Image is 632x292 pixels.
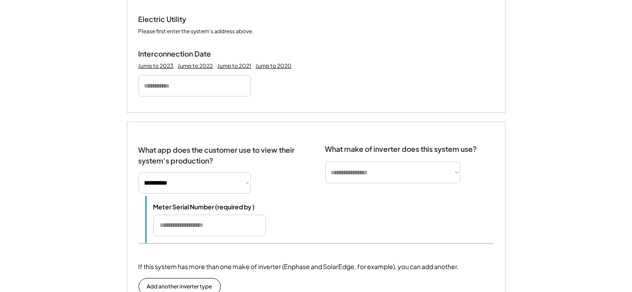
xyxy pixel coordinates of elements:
div: Interconnection Date [139,49,229,59]
div: What make of inverter does this system use? [325,136,477,156]
div: Meter Serial Number (required by ) [153,203,255,211]
div: Please first enter the system's address above. [139,28,254,36]
div: Jump to 2022 [178,62,213,70]
div: If this system has more than one make of inverter (Enphase and SolarEdge, for example), you can a... [139,262,459,271]
div: Jump to 2023 [139,62,174,70]
div: What app does the customer use to view their system's production? [139,136,307,166]
div: Jump to 2021 [218,62,251,70]
div: Jump to 2020 [256,62,292,70]
div: Electric Utility [139,15,229,24]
